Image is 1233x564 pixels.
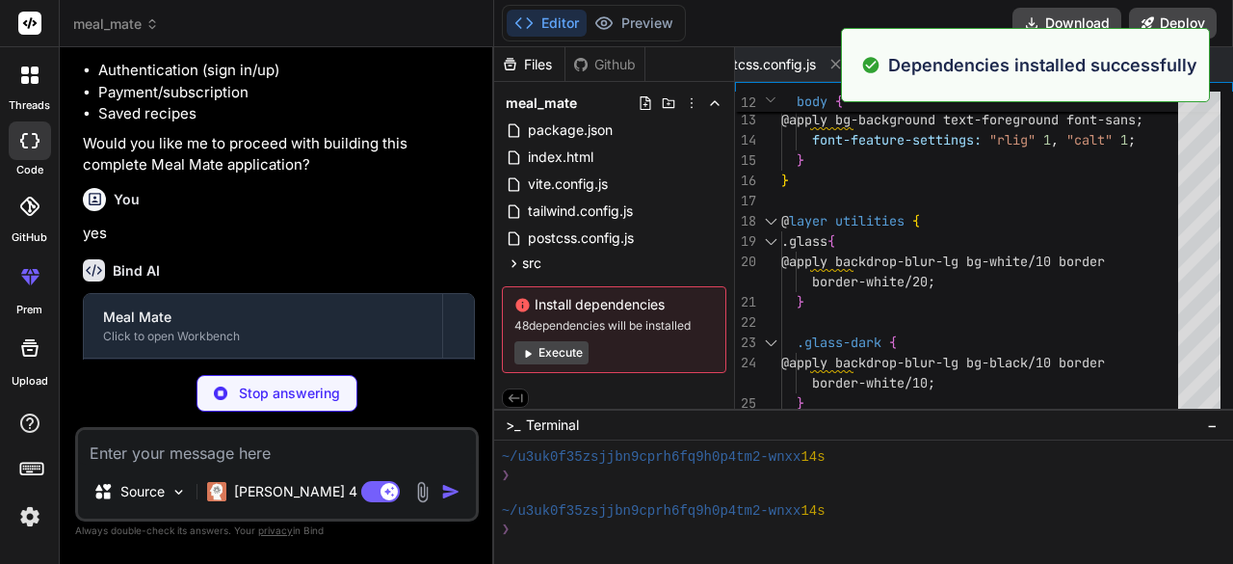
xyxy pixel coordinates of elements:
[1129,8,1217,39] button: Deploy
[1120,131,1128,148] span: 1
[797,151,804,169] span: }
[411,481,433,503] img: attachment
[812,374,935,391] span: border-white/10;
[758,211,783,231] div: Click to collapse the range.
[800,448,825,467] span: 14s
[861,52,880,78] img: alert
[735,211,756,231] div: 18
[797,293,804,310] span: }
[506,416,520,435] span: >_
[587,10,681,37] button: Preview
[889,334,897,351] span: {
[84,294,442,358] button: Meal MateClick to open Workbench
[735,130,756,150] div: 14
[735,252,756,272] div: 20
[835,93,843,110] span: {
[526,173,610,196] span: vite.config.js
[735,353,756,373] div: 24
[758,333,783,353] div: Click to collapse the range.
[98,82,475,104] li: Payment/subscription
[522,254,541,273] span: src
[735,292,756,312] div: 21
[514,318,714,334] span: 48 dependencies will be installed
[526,146,595,169] span: index.html
[114,190,140,209] h6: You
[888,52,1197,78] p: Dependencies installed successfully
[835,212,905,229] span: utilities
[507,10,587,37] button: Editor
[912,212,920,229] span: {
[827,232,835,250] span: {
[506,94,577,113] span: meal_mate
[120,482,165,501] p: Source
[735,150,756,171] div: 15
[234,482,378,501] p: [PERSON_NAME] 4 S..
[781,354,1105,371] span: @apply backdrop-blur-lg bg-black/10 border
[113,261,160,281] h6: Bind AI
[494,55,564,74] div: Files
[75,522,479,540] p: Always double-check its answers. Your in Bind
[1136,111,1143,128] span: ;
[526,416,579,435] span: Terminal
[797,394,804,412] span: }
[735,312,756,333] div: 22
[83,133,475,176] p: Would you like me to proceed with building this complete Meal Mate application?
[502,502,801,521] span: ~/u3uk0f35zsjjbn9cprh6fq9h0p4tm2-wnxx
[98,60,475,82] li: Authentication (sign in/up)
[502,521,512,539] span: ❯
[441,482,460,501] img: icon
[1051,131,1059,148] span: ,
[735,393,756,414] div: 25
[171,484,187,500] img: Pick Models
[73,14,159,34] span: meal_mate
[13,500,46,533] img: settings
[12,373,48,389] label: Upload
[1043,131,1051,148] span: 1
[83,223,475,245] p: yes
[239,384,340,403] p: Stop answering
[16,162,43,178] label: code
[514,295,714,314] span: Install dependencies
[735,110,756,130] div: 13
[797,93,827,110] span: body
[103,329,423,344] div: Click to open Workbench
[735,171,756,191] div: 16
[502,448,801,467] span: ~/u3uk0f35zsjjbn9cprh6fq9h0p4tm2-wnxx
[735,93,756,113] span: 12
[207,482,226,501] img: Claude 4 Sonnet
[514,341,589,364] button: Execute
[735,231,756,252] div: 19
[812,273,935,290] span: border-white/20;
[103,308,423,327] div: Meal Mate
[781,232,827,250] span: .glass
[797,334,881,351] span: .glass-dark
[502,467,512,485] span: ❯
[781,111,1136,128] span: @apply bg-background text-foreground font-sans
[735,191,756,211] div: 17
[1207,416,1218,435] span: −
[1066,131,1113,148] span: "calt"
[258,524,293,536] span: privacy
[1128,131,1136,148] span: ;
[9,97,50,114] label: threads
[1012,8,1121,39] button: Download
[526,119,615,142] span: package.json
[989,131,1036,148] span: "rlig"
[12,229,47,246] label: GitHub
[735,333,756,353] div: 23
[565,55,644,74] div: Github
[781,212,789,229] span: @
[781,253,1105,270] span: @apply backdrop-blur-lg bg-white/10 border
[16,302,42,318] label: prem
[812,131,982,148] span: font-feature-settings:
[789,212,827,229] span: layer
[526,200,635,223] span: tailwind.config.js
[526,227,636,250] span: postcss.config.js
[758,231,783,252] div: Click to collapse the range.
[1203,410,1221,441] button: −
[710,55,816,74] span: postcss.config.js
[98,103,475,125] li: Saved recipes
[781,172,789,189] span: }
[800,502,825,521] span: 14s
